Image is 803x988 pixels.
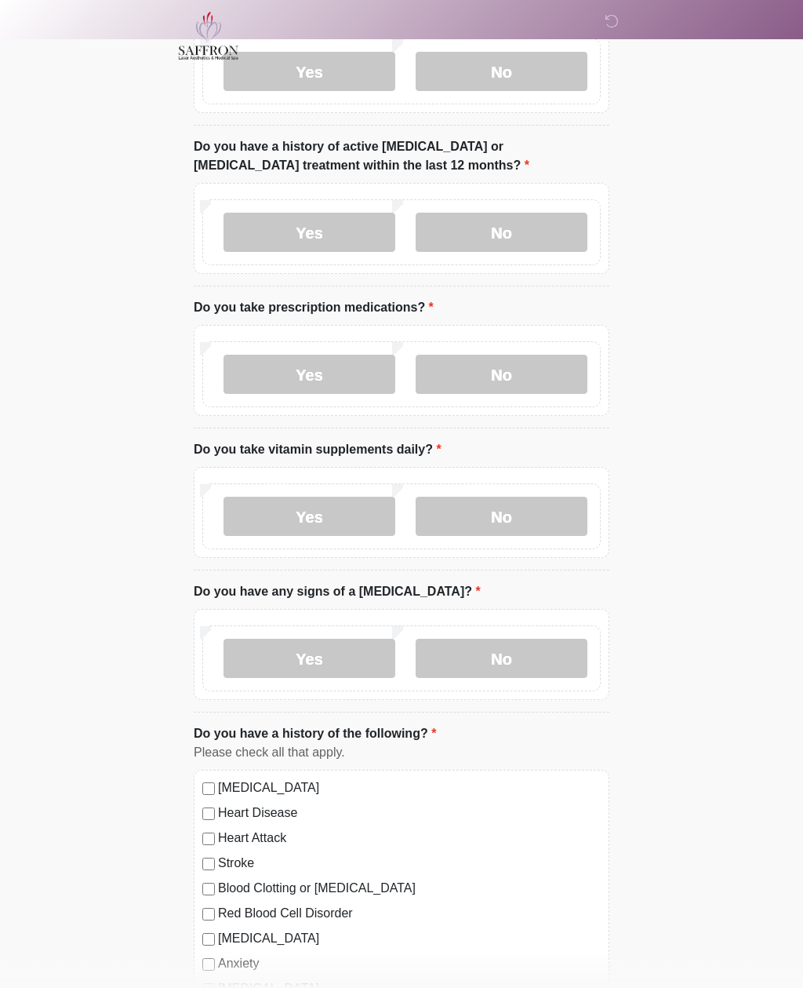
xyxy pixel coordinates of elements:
[202,808,215,821] input: Heart Disease
[202,884,215,896] input: Blood Clotting or [MEDICAL_DATA]
[223,53,395,92] label: Yes
[223,498,395,537] label: Yes
[218,905,601,924] label: Red Blood Cell Disorder
[202,783,215,796] input: [MEDICAL_DATA]
[416,498,587,537] label: No
[416,640,587,679] label: No
[223,213,395,253] label: Yes
[194,138,609,176] label: Do you have a history of active [MEDICAL_DATA] or [MEDICAL_DATA] treatment within the last 12 mon...
[218,955,601,974] label: Anxiety
[202,833,215,846] input: Heart Attack
[178,12,239,60] img: Saffron Laser Aesthetics and Medical Spa Logo
[194,744,609,763] div: Please check all that apply.
[218,804,601,823] label: Heart Disease
[202,959,215,972] input: Anxiety
[194,583,481,602] label: Do you have any signs of a [MEDICAL_DATA]?
[223,355,395,395] label: Yes
[218,829,601,848] label: Heart Attack
[202,934,215,946] input: [MEDICAL_DATA]
[202,859,215,871] input: Stroke
[218,930,601,949] label: [MEDICAL_DATA]
[194,299,434,318] label: Do you take prescription medications?
[218,880,601,899] label: Blood Clotting or [MEDICAL_DATA]
[194,441,441,460] label: Do you take vitamin supplements daily?
[416,213,587,253] label: No
[218,855,601,873] label: Stroke
[416,355,587,395] label: No
[202,909,215,921] input: Red Blood Cell Disorder
[194,725,436,744] label: Do you have a history of the following?
[223,640,395,679] label: Yes
[416,53,587,92] label: No
[218,779,601,798] label: [MEDICAL_DATA]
